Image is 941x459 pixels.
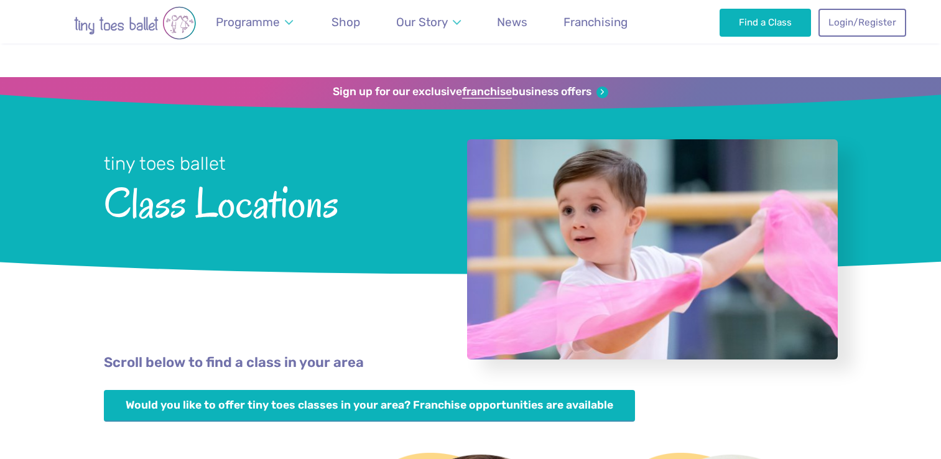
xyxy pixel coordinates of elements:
p: Scroll below to find a class in your area [104,353,838,373]
a: Shop [326,7,366,37]
a: Franchising [558,7,634,37]
a: Our Story [390,7,466,37]
img: tiny toes ballet [35,6,234,40]
span: Shop [331,15,360,29]
span: Class Locations [104,176,434,226]
span: News [497,15,527,29]
a: Would you like to offer tiny toes classes in your area? Franchise opportunities are available [104,390,636,422]
a: News [491,7,534,37]
small: tiny toes ballet [104,153,226,174]
span: Programme [216,15,280,29]
span: Franchising [563,15,628,29]
a: Programme [210,7,299,37]
span: Our Story [396,15,448,29]
strong: franchise [462,85,512,99]
a: Find a Class [720,9,811,36]
a: Login/Register [818,9,906,36]
a: Sign up for our exclusivefranchisebusiness offers [333,85,608,99]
